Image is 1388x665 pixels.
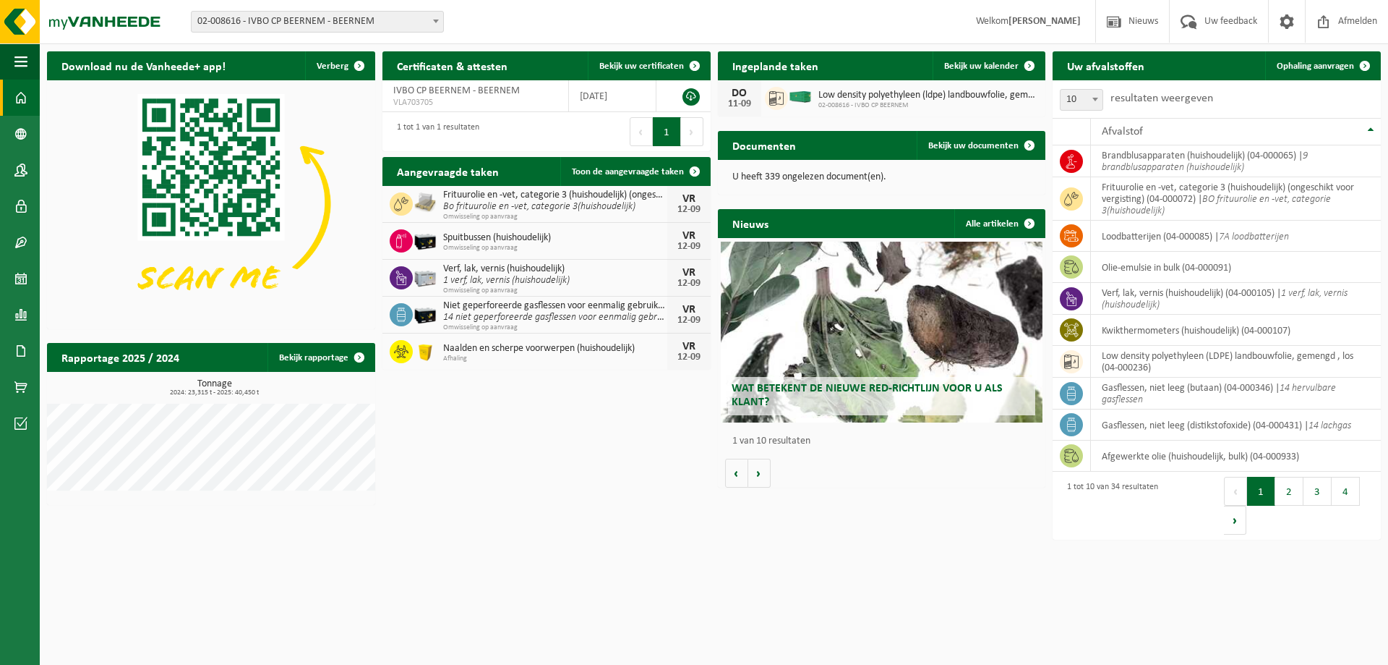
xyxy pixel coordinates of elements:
[725,459,748,488] button: Vorige
[317,62,348,71] span: Verberg
[1091,441,1381,472] td: afgewerkte olie (huishoudelijk, bulk) (04-000933)
[718,131,810,159] h2: Documenten
[192,12,443,32] span: 02-008616 - IVBO CP BEERNEM - BEERNEM
[54,379,375,397] h3: Tonnage
[569,80,656,112] td: [DATE]
[413,338,437,363] img: LP-SB-00050-HPE-22
[390,116,479,148] div: 1 tot 1 van 1 resultaten
[1110,93,1213,104] label: resultaten weergeven
[443,312,690,323] i: 14 niet geperforeerde gasflessen voor eenmalig gebruik (huis
[1091,378,1381,410] td: gasflessen, niet leeg (butaan) (04-000346) |
[1091,346,1381,378] td: low density polyethyleen (LDPE) landbouwfolie, gemengd , los (04-000236)
[47,343,194,371] h2: Rapportage 2025 / 2024
[732,383,1003,408] span: Wat betekent de nieuwe RED-richtlijn voor u als klant?
[393,85,520,96] span: IVBO CP BEERNEM - BEERNEM
[718,51,833,80] h2: Ingeplande taken
[674,242,703,252] div: 12-09
[748,459,771,488] button: Volgende
[1091,252,1381,283] td: olie-emulsie in bulk (04-000091)
[1053,51,1159,80] h2: Uw afvalstoffen
[1102,151,1308,173] i: 9 brandblusapparaten (huishoudelijk)
[1060,89,1103,111] span: 10
[653,117,681,146] button: 1
[588,51,709,80] a: Bekijk uw certificaten
[382,157,513,185] h2: Aangevraagde taken
[572,167,684,177] span: Toon de aangevraagde taken
[191,11,444,33] span: 02-008616 - IVBO CP BEERNEM - BEERNEM
[1091,410,1381,441] td: gasflessen, niet leeg (distikstofoxide) (04-000431) |
[1091,177,1381,221] td: frituurolie en -vet, categorie 3 (huishoudelijk) (ongeschikt voor vergisting) (04-000072) |
[1061,90,1102,110] span: 10
[674,279,703,289] div: 12-09
[725,88,754,99] div: DO
[1224,506,1246,535] button: Next
[630,117,653,146] button: Previous
[1219,232,1289,242] i: 7A loodbatterijen
[47,80,375,326] img: Download de VHEPlus App
[732,436,1039,446] p: 1 van 10 resultaten
[443,343,667,355] span: Naalden en scherpe voorwerpen (huishoudelijk)
[443,213,667,221] span: Omwisseling op aanvraag
[54,389,375,397] span: 2024: 23,315 t - 2025: 40,450 t
[1277,62,1354,71] span: Ophaling aanvragen
[1091,283,1381,315] td: verf, lak, vernis (huishoudelijk) (04-000105) |
[732,172,1032,182] p: U heeft 339 ongelezen document(en).
[560,157,709,186] a: Toon de aangevraagde taken
[1060,475,1158,536] div: 1 tot 10 van 34 resultaten
[1102,288,1348,310] i: 1 verf, lak, vernis (huishoudelijk)
[718,209,783,237] h2: Nieuws
[944,62,1019,71] span: Bekijk uw kalender
[721,242,1042,423] a: Wat betekent de nieuwe RED-richtlijn voor u als klant?
[413,301,437,326] img: PB-LB-0680-HPE-BK-11
[674,193,703,205] div: VR
[305,51,374,80] button: Verberg
[954,209,1044,238] a: Alle artikelen
[1102,194,1331,216] i: BO frituurolie en -vet, categorie 3(huishoudelijk)
[413,190,437,215] img: LP-PA-00000-WDN-11
[725,99,754,109] div: 11-09
[681,117,703,146] button: Next
[1008,16,1081,27] strong: [PERSON_NAME]
[1224,477,1247,506] button: Previous
[1308,420,1351,431] i: 14 lachgas
[1102,383,1336,405] i: 14 hervulbare gasflessen
[917,131,1044,160] a: Bekijk uw documenten
[382,51,522,80] h2: Certificaten & attesten
[1332,477,1360,506] button: 4
[443,232,667,244] span: Spuitbussen (huishoudelijk)
[818,90,1039,101] span: Low density polyethyleen (ldpe) landbouwfolie, gemengd , los
[1303,477,1332,506] button: 3
[1265,51,1379,80] a: Ophaling aanvragen
[1091,315,1381,346] td: kwikthermometers (huishoudelijk) (04-000107)
[393,97,557,109] span: VLA703705
[1275,477,1303,506] button: 2
[788,90,813,103] img: HK-XC-40-GN-00
[47,51,240,80] h2: Download nu de Vanheede+ app!
[674,315,703,326] div: 12-09
[674,267,703,279] div: VR
[818,101,1039,110] span: 02-008616 - IVBO CP BEERNEM
[674,341,703,352] div: VR
[443,287,667,295] span: Omwisseling op aanvraag
[928,141,1019,151] span: Bekijk uw documenten
[599,62,684,71] span: Bekijk uw certificaten
[443,300,667,312] span: Niet geperforeerde gasflessen voor eenmalig gebruik (huishoudelijk)
[443,355,667,363] span: Afhaling
[413,264,437,289] img: PB-LB-0680-HPE-GY-11
[1247,477,1275,506] button: 1
[443,244,667,253] span: Omwisseling op aanvraag
[674,205,703,215] div: 12-09
[933,51,1044,80] a: Bekijk uw kalender
[1102,126,1143,137] span: Afvalstof
[413,227,437,252] img: PB-LB-0680-HPE-BK-11
[1091,145,1381,177] td: brandblusapparaten (huishoudelijk) (04-000065) |
[674,304,703,315] div: VR
[674,230,703,242] div: VR
[443,323,667,332] span: Omwisseling op aanvraag
[1091,221,1381,252] td: loodbatterijen (04-000085) |
[443,263,667,275] span: Verf, lak, vernis (huishoudelijk)
[674,352,703,363] div: 12-09
[267,343,374,372] a: Bekijk rapportage
[7,633,241,665] iframe: chat widget
[443,275,570,286] i: 1 verf, lak, vernis (huishoudelijk)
